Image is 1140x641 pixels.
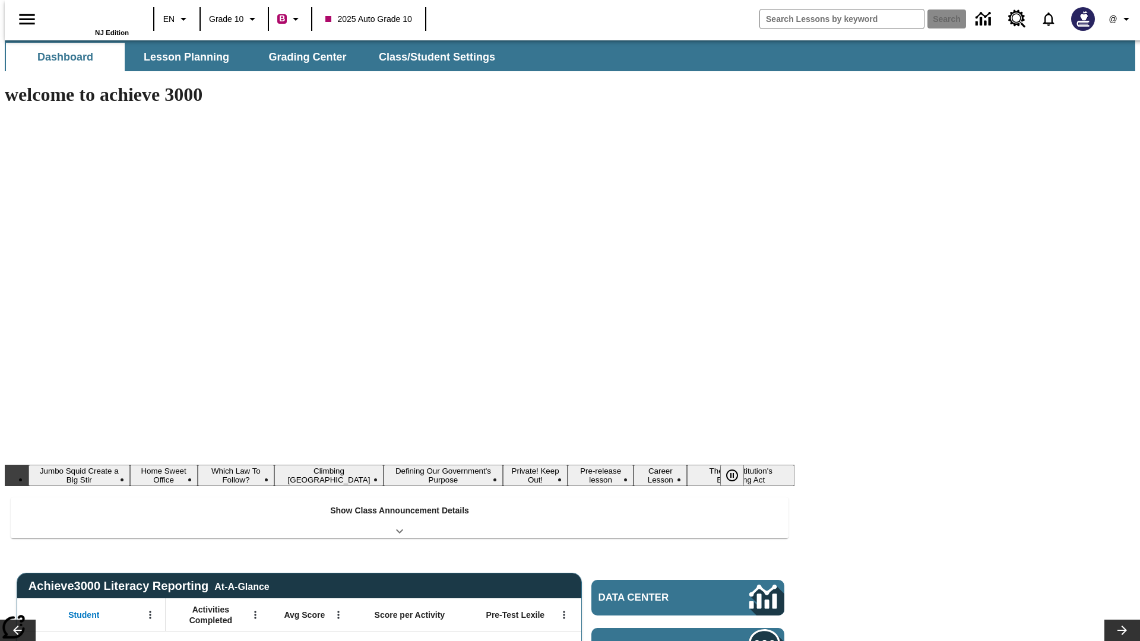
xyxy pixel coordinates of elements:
button: Open Menu [246,606,264,624]
button: Select a new avatar [1064,4,1102,34]
a: Notifications [1033,4,1064,34]
p: Show Class Announcement Details [330,504,469,517]
span: Activities Completed [172,604,250,626]
button: Open side menu [9,2,45,37]
span: Grade 10 [209,13,243,26]
img: Avatar [1071,7,1095,31]
span: Data Center [598,592,710,604]
span: Avg Score [284,610,325,620]
button: Grading Center [248,43,367,71]
button: Slide 7 Pre-release lesson [568,465,634,486]
button: Slide 4 Climbing Mount Tai [274,465,384,486]
button: Dashboard [6,43,125,71]
input: search field [760,9,924,28]
button: Open Menu [555,606,573,624]
button: Language: EN, Select a language [158,8,196,30]
span: B [279,11,285,26]
button: Profile/Settings [1102,8,1140,30]
h1: welcome to achieve 3000 [5,84,794,106]
button: Boost Class color is violet red. Change class color [273,8,308,30]
div: At-A-Glance [214,579,269,592]
button: Lesson Planning [127,43,246,71]
span: @ [1109,13,1117,26]
button: Slide 3 Which Law To Follow? [198,465,275,486]
button: Slide 5 Defining Our Government's Purpose [384,465,503,486]
a: Home [52,5,129,29]
button: Slide 2 Home Sweet Office [130,465,198,486]
button: Class/Student Settings [369,43,505,71]
a: Resource Center, Will open in new tab [1001,3,1033,35]
span: Class/Student Settings [379,50,495,64]
div: Home [52,4,129,36]
span: EN [163,13,175,26]
button: Open Menu [141,606,159,624]
span: NJ Edition [95,29,129,36]
div: SubNavbar [5,43,506,71]
div: Pause [720,465,756,486]
span: Student [68,610,99,620]
span: Achieve3000 Literacy Reporting [28,579,270,593]
span: Dashboard [37,50,93,64]
button: Grade: Grade 10, Select a grade [204,8,264,30]
span: Lesson Planning [144,50,229,64]
span: Score per Activity [375,610,445,620]
a: Data Center [591,580,784,615]
button: Slide 6 Private! Keep Out! [503,465,568,486]
a: Data Center [968,3,1001,36]
button: Lesson carousel, Next [1104,620,1140,641]
span: 2025 Auto Grade 10 [325,13,411,26]
span: Pre-Test Lexile [486,610,545,620]
button: Slide 1 Jumbo Squid Create a Big Stir [28,465,130,486]
button: Open Menu [330,606,347,624]
button: Pause [720,465,744,486]
span: Grading Center [268,50,346,64]
div: SubNavbar [5,40,1135,71]
div: Show Class Announcement Details [11,497,788,538]
button: Slide 9 The Constitution's Balancing Act [687,465,794,486]
button: Slide 8 Career Lesson [634,465,687,486]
